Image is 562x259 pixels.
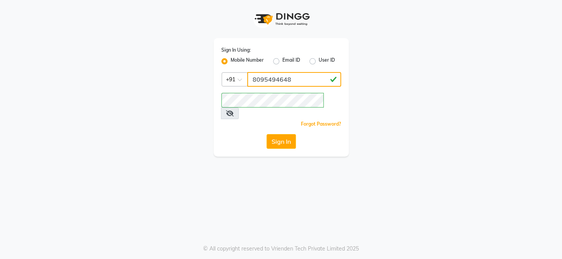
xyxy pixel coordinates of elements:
[221,93,324,108] input: Username
[231,57,264,66] label: Mobile Number
[250,8,312,30] img: logo1.svg
[221,47,251,54] label: Sign In Using:
[247,72,341,87] input: Username
[301,121,341,127] a: Forgot Password?
[282,57,300,66] label: Email ID
[319,57,335,66] label: User ID
[267,134,296,149] button: Sign In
